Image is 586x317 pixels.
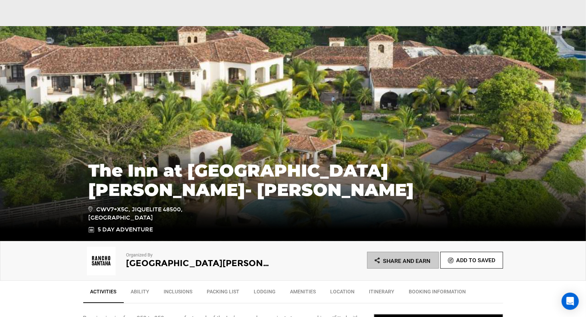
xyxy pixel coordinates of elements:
[83,247,119,275] img: 8f72ee78018e17f92b9dfaca95f3eb0d.png
[362,284,402,302] a: Itinerary
[562,293,579,310] div: Open Intercom Messenger
[247,284,283,302] a: Lodging
[126,259,273,268] h2: [GEOGRAPHIC_DATA][PERSON_NAME]
[456,257,496,264] span: Add To Saved
[157,284,200,302] a: Inclusions
[323,284,362,302] a: Location
[89,205,191,222] span: CWV7+X5C, Jiquelite 48500, [GEOGRAPHIC_DATA]
[200,284,247,302] a: Packing List
[124,284,157,302] a: Ability
[98,226,153,234] span: 5 Day Adventure
[283,284,323,302] a: Amenities
[402,284,473,302] a: BOOKING INFORMATION
[83,284,124,303] a: Activities
[126,252,273,259] p: Organized By
[89,161,498,200] h1: The Inn at [GEOGRAPHIC_DATA][PERSON_NAME]- [PERSON_NAME]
